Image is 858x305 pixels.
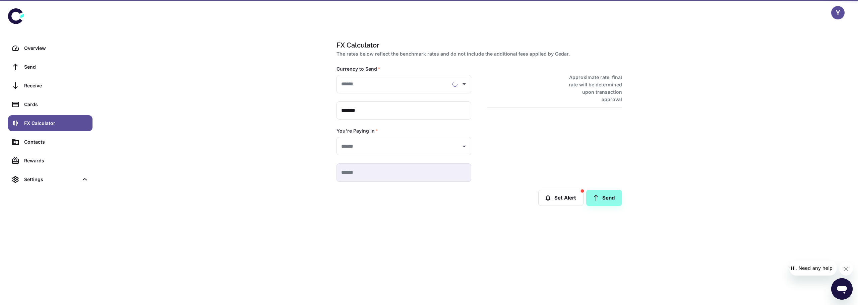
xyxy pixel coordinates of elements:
a: Overview [8,40,93,56]
div: Send [24,63,88,71]
iframe: הודעה מהחברה [790,261,837,276]
a: Rewards [8,153,93,169]
iframe: סגור הודעה [839,262,853,276]
button: Open [459,142,469,151]
label: You're Paying In [336,128,378,134]
label: Currency to Send [336,66,380,72]
div: FX Calculator [24,120,88,127]
a: Send [586,190,622,206]
button: Open [459,79,469,89]
a: FX Calculator [8,115,93,131]
a: Cards [8,96,93,112]
a: Contacts [8,134,93,150]
div: Contacts [24,138,88,146]
div: Settings [8,171,93,187]
button: Y [831,6,845,19]
div: Settings [24,176,78,183]
div: Cards [24,101,88,108]
div: Receive [24,82,88,89]
button: Set Alert [538,190,584,206]
a: Send [8,59,93,75]
a: Receive [8,78,93,94]
h1: FX Calculator [336,40,619,50]
div: Rewards [24,157,88,164]
div: Overview [24,45,88,52]
iframe: לחצן לפתיחת חלון הודעות הטקסט [831,278,853,300]
h6: Approximate rate, final rate will be determined upon transaction approval [561,74,622,103]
